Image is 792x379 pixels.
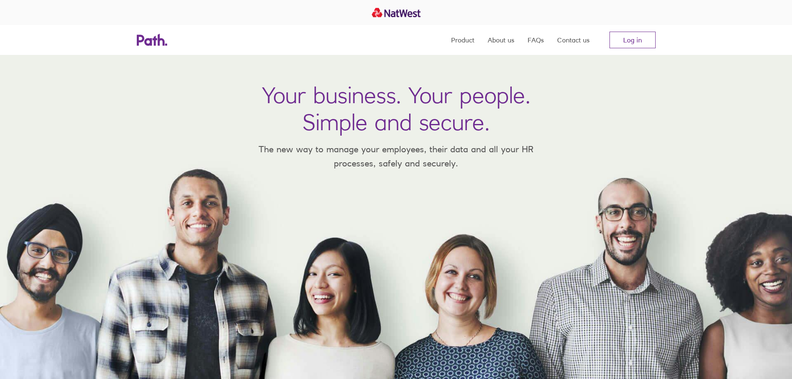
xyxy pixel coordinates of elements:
a: Product [451,25,474,55]
a: About us [488,25,514,55]
a: Contact us [557,25,590,55]
p: The new way to manage your employees, their data and all your HR processes, safely and securely. [247,142,546,170]
a: Log in [609,32,656,48]
a: FAQs [528,25,544,55]
h1: Your business. Your people. Simple and secure. [262,82,530,136]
